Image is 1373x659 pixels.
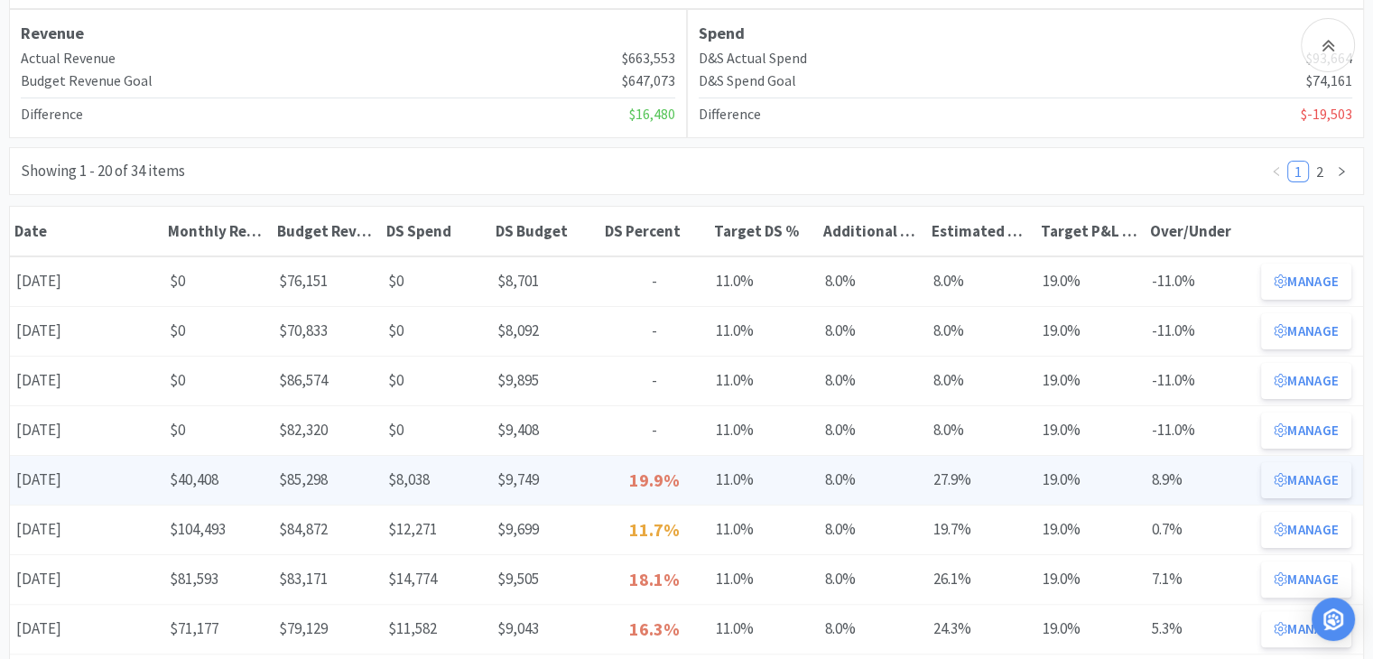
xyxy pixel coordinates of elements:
div: 19.0% [1036,412,1146,449]
div: 19.7% [927,511,1036,548]
button: Manage [1261,512,1351,548]
div: 8.0% [927,312,1036,349]
div: 19.0% [1036,362,1146,399]
div: [DATE] [10,362,163,399]
p: - [607,368,703,393]
button: Manage [1261,413,1351,449]
button: Manage [1261,313,1351,349]
div: 8.0% [818,263,927,300]
li: Previous Page [1266,161,1287,182]
div: 8.0% [818,511,927,548]
div: 8.9% [1146,461,1255,498]
div: Target P&L COS % [1041,221,1141,241]
p: 19.9% [607,466,703,495]
div: [DATE] [10,412,163,449]
div: [DATE] [10,610,163,647]
span: $0 [170,420,185,440]
div: 8.0% [927,412,1036,449]
span: $81,593 [170,569,218,589]
div: 0.7% [1146,511,1255,548]
span: $86,574 [279,370,328,390]
span: $9,505 [497,569,539,589]
div: 8.0% [818,312,927,349]
h4: Difference [699,103,761,126]
span: $84,872 [279,519,328,539]
span: $0 [388,271,404,291]
div: Open Intercom Messenger [1312,598,1355,641]
span: $9,699 [497,519,539,539]
span: $104,493 [170,519,226,539]
div: 19.0% [1036,561,1146,598]
span: $11,582 [388,618,437,638]
p: - [607,269,703,293]
div: Date [14,221,159,241]
span: $71,177 [170,618,218,638]
h4: Actual Revenue [21,47,116,70]
span: $9,749 [497,469,539,489]
div: DS Budget [496,221,596,241]
span: $79,129 [279,618,328,638]
div: [DATE] [10,263,163,300]
span: $16,480 [629,103,675,126]
button: Manage [1261,363,1351,399]
span: $83,171 [279,569,328,589]
div: 11.0% [710,362,819,399]
div: 19.0% [1036,263,1146,300]
div: Target DS % [714,221,814,241]
div: 27.9% [927,461,1036,498]
div: Over/Under [1150,221,1250,241]
h3: Revenue [21,21,675,47]
div: 8.0% [818,461,927,498]
button: Manage [1261,562,1351,598]
div: Estimated P&L COS % [932,221,1032,241]
div: 11.0% [710,561,819,598]
span: $9,043 [497,618,539,638]
h4: Difference [21,103,83,126]
div: 26.1% [927,561,1036,598]
p: 16.3% [607,615,703,644]
h4: D&S Spend Goal [699,70,796,93]
span: $12,271 [388,519,437,539]
span: $14,774 [388,569,437,589]
i: icon: left [1271,166,1282,177]
span: $0 [170,320,185,340]
div: 11.0% [710,263,819,300]
span: $9,895 [497,370,539,390]
div: -11.0% [1146,263,1255,300]
div: 8.0% [818,412,927,449]
span: $0 [388,370,404,390]
h4: D&S Actual Spend [699,47,807,70]
span: $663,553 [622,47,675,70]
li: 1 [1287,161,1309,182]
span: $0 [388,420,404,440]
div: 11.0% [710,511,819,548]
p: 18.1% [607,565,703,594]
span: $8,701 [497,271,539,291]
h4: Budget Revenue Goal [21,70,153,93]
div: [DATE] [10,461,163,498]
div: 19.0% [1036,610,1146,647]
p: 11.7% [607,515,703,544]
span: $9,408 [497,420,539,440]
span: $0 [388,320,404,340]
div: 8.0% [818,610,927,647]
div: 24.3% [927,610,1036,647]
div: Additional COS % [822,221,923,241]
span: $74,161 [1306,70,1352,93]
div: Budget Revenue [277,221,377,241]
div: 11.0% [710,461,819,498]
span: $8,038 [388,469,430,489]
span: $0 [170,370,185,390]
div: 19.0% [1036,312,1146,349]
span: $0 [170,271,185,291]
div: [DATE] [10,511,163,548]
button: Manage [1261,611,1351,647]
div: 19.0% [1036,511,1146,548]
span: $70,833 [279,320,328,340]
div: Showing 1 - 20 of 34 items [21,159,185,183]
li: 2 [1309,161,1331,182]
div: -11.0% [1146,362,1255,399]
a: 1 [1288,162,1308,181]
div: Monthly Revenue [168,221,268,241]
button: Manage [1261,462,1351,498]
